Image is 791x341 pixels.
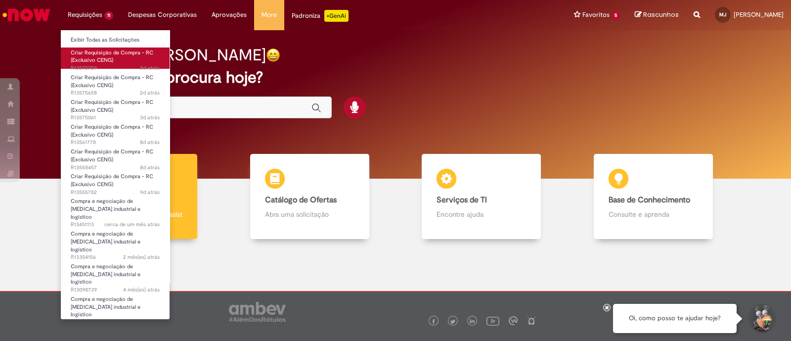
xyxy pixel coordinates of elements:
[582,10,610,20] span: Favoritos
[431,319,436,324] img: logo_footer_facebook.png
[635,10,679,20] a: Rascunhos
[61,48,170,69] a: Aberto R13575759 : Criar Requisição de Compra - RC (Exclusivo CENG)
[71,139,160,146] span: R13561778
[71,74,153,89] span: Criar Requisição de Compra - RC (Exclusivo CENG)
[224,154,396,240] a: Catálogo de Ofertas Abra uma solicitação
[734,10,784,19] span: [PERSON_NAME]
[104,221,160,228] span: cerca de um mês atrás
[60,30,170,320] ul: Requisições
[61,72,170,94] a: Aberto R13575658 : Criar Requisição de Compra - RC (Exclusivo CENG)
[470,319,475,325] img: logo_footer_linkedin.png
[140,164,160,171] time: 23/09/2025 11:10:23
[140,64,160,72] span: 2d atrás
[61,294,170,315] a: Aberto R13098425 : Compra e negociação de Capex industrial e logístico
[61,171,170,193] a: Aberto R13555782 : Criar Requisição de Compra - RC (Exclusivo CENG)
[71,230,140,253] span: Compra e negociação de [MEDICAL_DATA] industrial e logístico
[266,48,280,62] img: happy-face.png
[71,253,160,261] span: R13354156
[1,5,52,25] img: ServiceNow
[123,319,160,326] time: 27/05/2025 08:10:56
[77,47,266,64] h2: Bom dia, [PERSON_NAME]
[140,139,160,146] span: 8d atrás
[140,164,160,171] span: 8d atrás
[61,146,170,168] a: Aberto R13558457 : Criar Requisição de Compra - RC (Exclusivo CENG)
[437,195,487,205] b: Serviços de TI
[265,195,337,205] b: Catálogo de Ofertas
[609,195,690,205] b: Base de Conhecimento
[71,123,153,139] span: Criar Requisição de Compra - RC (Exclusivo CENG)
[140,89,160,97] span: 2d atrás
[395,154,568,240] a: Serviços de TI Encontre ajuda
[140,114,160,121] span: 3d atrás
[140,114,160,121] time: 29/09/2025 08:50:59
[71,221,160,229] span: R13451113
[719,11,726,18] span: MJ
[71,164,160,172] span: R13558457
[229,302,286,322] img: logo_footer_ambev_rotulo_gray.png
[262,10,277,20] span: More
[292,10,349,22] div: Padroniza
[324,10,349,22] p: +GenAi
[265,209,354,219] p: Abra uma solicitação
[123,253,160,261] span: 2 mês(es) atrás
[71,89,160,97] span: R13575658
[71,263,140,286] span: Compra e negociação de [MEDICAL_DATA] industrial e logístico
[613,304,737,333] div: Oi, como posso te ajudar hoje?
[71,98,153,114] span: Criar Requisição de Compra - RC (Exclusivo CENG)
[68,10,102,20] span: Requisições
[437,209,526,219] p: Encontre ajuda
[212,10,247,20] span: Aprovações
[747,304,776,334] button: Iniciar Conversa de Suporte
[140,189,160,196] span: 9d atrás
[61,122,170,143] a: Aberto R13561778 : Criar Requisição de Compra - RC (Exclusivo CENG)
[52,154,224,240] a: Tirar dúvidas Tirar dúvidas com Lupi Assist e Gen Ai
[128,10,197,20] span: Despesas Corporativas
[71,114,160,122] span: R13575061
[612,11,620,20] span: 5
[527,316,536,325] img: logo_footer_naosei.png
[71,49,153,64] span: Criar Requisição de Compra - RC (Exclusivo CENG)
[71,148,153,163] span: Criar Requisição de Compra - RC (Exclusivo CENG)
[140,189,160,196] time: 22/09/2025 15:08:36
[61,35,170,46] a: Exibir Todas as Solicitações
[643,10,679,19] span: Rascunhos
[123,286,160,293] span: 4 mês(es) atrás
[71,197,140,220] span: Compra e negociação de [MEDICAL_DATA] industrial e logístico
[140,89,160,97] time: 29/09/2025 10:20:44
[609,209,698,219] p: Consulte e aprenda
[71,286,160,294] span: R13098739
[486,314,499,327] img: logo_footer_youtube.png
[140,139,160,146] time: 24/09/2025 09:34:56
[77,69,714,86] h2: O que você procura hoje?
[71,295,140,318] span: Compra e negociação de [MEDICAL_DATA] industrial e logístico
[71,319,160,327] span: R13098425
[140,64,160,72] time: 29/09/2025 10:34:50
[123,319,160,326] span: 4 mês(es) atrás
[61,196,170,217] a: Aberto R13451113 : Compra e negociação de Capex industrial e logístico
[61,229,170,250] a: Aberto R13354156 : Compra e negociação de Capex industrial e logístico
[450,319,455,324] img: logo_footer_twitter.png
[71,64,160,72] span: R13575759
[61,261,170,283] a: Aberto R13098739 : Compra e negociação de Capex industrial e logístico
[71,173,153,188] span: Criar Requisição de Compra - RC (Exclusivo CENG)
[568,154,740,240] a: Base de Conhecimento Consulte e aprenda
[61,97,170,118] a: Aberto R13575061 : Criar Requisição de Compra - RC (Exclusivo CENG)
[123,253,160,261] time: 05/08/2025 09:43:08
[123,286,160,293] time: 27/05/2025 09:10:12
[71,189,160,196] span: R13555782
[104,221,160,228] time: 27/08/2025 09:39:55
[104,11,113,20] span: 11
[509,316,518,325] img: logo_footer_workplace.png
